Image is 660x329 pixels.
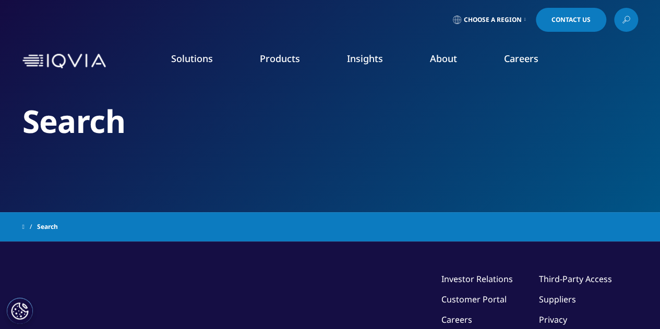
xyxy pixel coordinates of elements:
[441,273,513,285] a: Investor Relations
[464,16,522,24] span: Choose a Region
[7,298,33,324] button: Cookie-instellingen
[110,36,638,86] nav: Primary
[347,52,383,65] a: Insights
[441,294,507,305] a: Customer Portal
[539,314,567,325] a: Privacy
[536,8,606,32] a: Contact Us
[37,217,58,236] span: Search
[539,273,612,285] a: Third-Party Access
[260,52,300,65] a: Products
[22,54,106,69] img: IQVIA Healthcare Information Technology and Pharma Clinical Research Company
[551,17,591,23] span: Contact Us
[539,294,576,305] a: Suppliers
[22,102,638,141] h2: Search
[504,52,538,65] a: Careers
[430,52,457,65] a: About
[441,314,472,325] a: Careers
[171,52,213,65] a: Solutions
